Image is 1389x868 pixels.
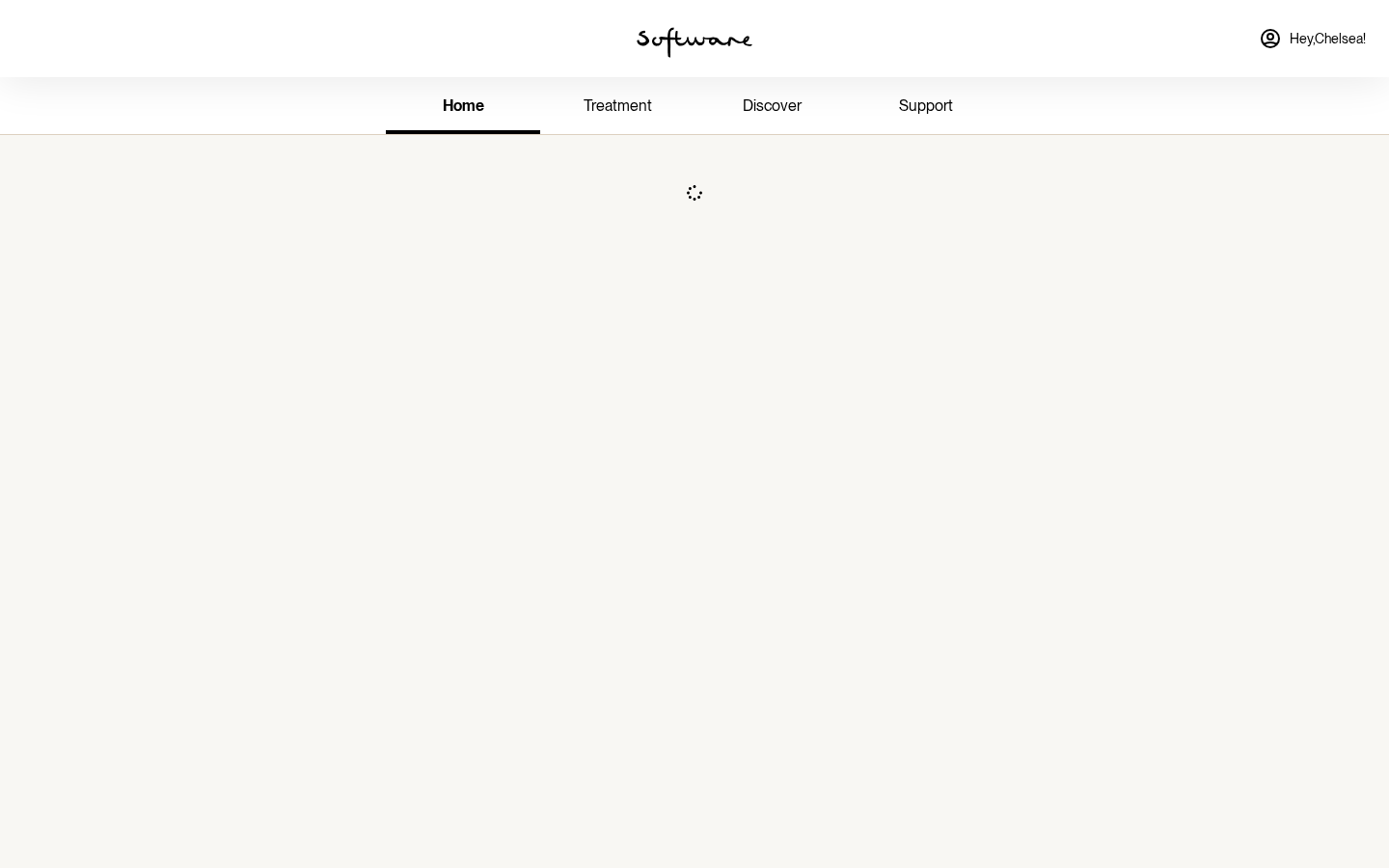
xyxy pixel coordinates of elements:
a: support [849,81,1003,134]
a: Hey,Chelsea! [1247,15,1377,62]
a: discover [694,81,849,134]
a: home [386,81,540,134]
a: treatment [540,81,694,134]
span: Hey, Chelsea ! [1290,31,1366,47]
span: home [443,96,484,115]
span: support [899,96,953,115]
span: discover [743,96,802,115]
span: treatment [584,96,652,115]
img: software logo [637,27,752,58]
